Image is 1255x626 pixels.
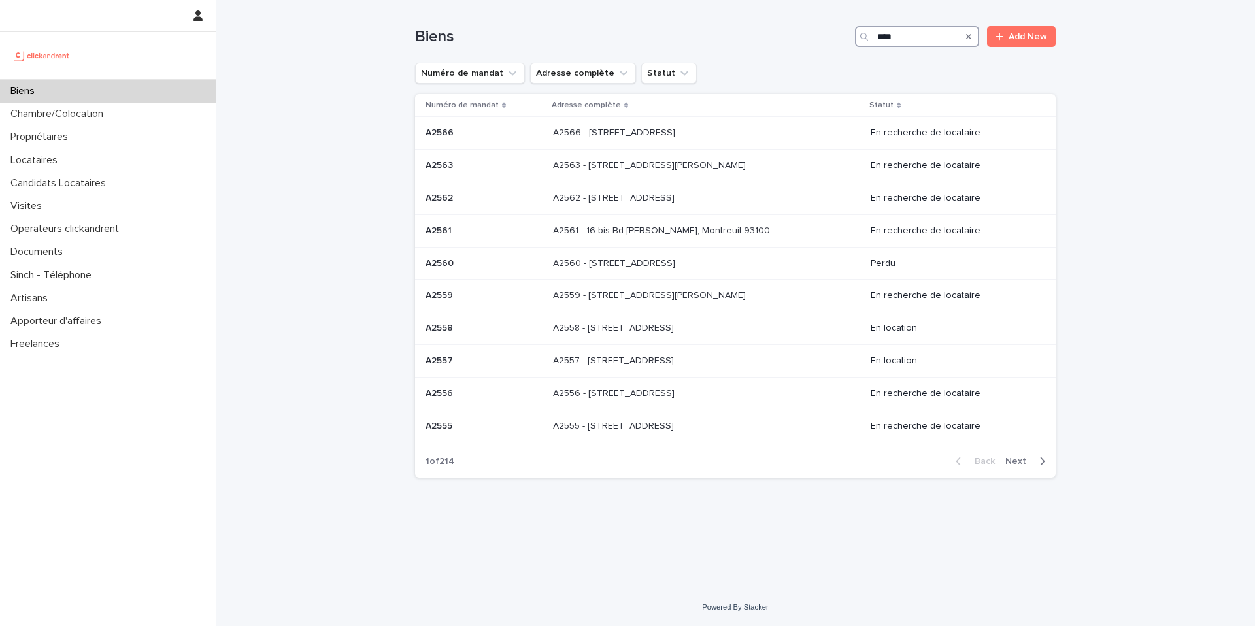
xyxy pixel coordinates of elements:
[871,421,1035,432] p: En recherche de locataire
[426,98,499,112] p: Numéro de mandat
[855,26,979,47] input: Search
[5,154,68,167] p: Locataires
[426,288,456,301] p: A2559
[415,63,525,84] button: Numéro de mandat
[426,353,456,367] p: A2557
[553,320,677,334] p: A2558 - [STREET_ADDRESS]
[530,63,636,84] button: Adresse complète
[415,247,1056,280] tr: A2560A2560 A2560 - [STREET_ADDRESS]A2560 - [STREET_ADDRESS] Perdu
[10,42,74,69] img: UCB0brd3T0yccxBKYDjQ
[415,150,1056,182] tr: A2563A2563 A2563 - [STREET_ADDRESS][PERSON_NAME]A2563 - [STREET_ADDRESS][PERSON_NAME] En recherch...
[415,377,1056,410] tr: A2556A2556 A2556 - [STREET_ADDRESS]A2556 - [STREET_ADDRESS] En recherche de locataire
[415,312,1056,345] tr: A2558A2558 A2558 - [STREET_ADDRESS]A2558 - [STREET_ADDRESS] En location
[871,193,1035,204] p: En recherche de locataire
[553,157,748,171] p: A2563 - 781 Avenue de Monsieur Teste, Montpellier 34070
[869,98,894,112] p: Statut
[871,127,1035,139] p: En recherche de locataire
[426,255,456,269] p: A2560
[553,223,773,237] p: A2561 - 16 bis Bd [PERSON_NAME], Montreuil 93100
[5,223,129,235] p: Operateurs clickandrent
[426,320,456,334] p: A2558
[987,26,1056,47] a: Add New
[871,258,1035,269] p: Perdu
[5,292,58,305] p: Artisans
[553,288,748,301] p: A2559 - [STREET_ADDRESS][PERSON_NAME]
[415,27,850,46] h1: Biens
[5,108,114,120] p: Chambre/Colocation
[5,177,116,189] p: Candidats Locataires
[553,125,678,139] p: A2566 - [STREET_ADDRESS]
[553,353,677,367] p: A2557 - [STREET_ADDRESS]
[945,455,1000,467] button: Back
[5,85,45,97] p: Biens
[415,410,1056,442] tr: A2555A2555 A2555 - [STREET_ADDRESS]A2555 - [STREET_ADDRESS] En recherche de locataire
[5,269,102,282] p: Sinch - Téléphone
[426,190,456,204] p: A2562
[5,338,70,350] p: Freelances
[5,246,73,258] p: Documents
[553,255,678,269] p: A2560 - [STREET_ADDRESS]
[552,98,621,112] p: Adresse complète
[5,131,78,143] p: Propriétaires
[415,446,465,478] p: 1 of 214
[967,457,995,466] span: Back
[426,223,454,237] p: A2561
[426,125,456,139] p: A2566
[553,418,677,432] p: A2555 - [STREET_ADDRESS]
[415,214,1056,247] tr: A2561A2561 A2561 - 16 bis Bd [PERSON_NAME], Montreuil 93100A2561 - 16 bis Bd [PERSON_NAME], Montr...
[415,182,1056,214] tr: A2562A2562 A2562 - [STREET_ADDRESS]A2562 - [STREET_ADDRESS] En recherche de locataire
[415,117,1056,150] tr: A2566A2566 A2566 - [STREET_ADDRESS]A2566 - [STREET_ADDRESS] En recherche de locataire
[415,280,1056,312] tr: A2559A2559 A2559 - [STREET_ADDRESS][PERSON_NAME]A2559 - [STREET_ADDRESS][PERSON_NAME] En recherch...
[871,323,1035,334] p: En location
[641,63,697,84] button: Statut
[871,355,1035,367] p: En location
[415,344,1056,377] tr: A2557A2557 A2557 - [STREET_ADDRESS]A2557 - [STREET_ADDRESS] En location
[702,603,768,611] a: Powered By Stacker
[871,225,1035,237] p: En recherche de locataire
[871,160,1035,171] p: En recherche de locataire
[5,200,52,212] p: Visites
[426,418,455,432] p: A2555
[553,386,677,399] p: A2556 - [STREET_ADDRESS]
[5,315,112,327] p: Apporteur d'affaires
[426,386,456,399] p: A2556
[871,290,1035,301] p: En recherche de locataire
[553,190,677,204] p: A2562 - [STREET_ADDRESS]
[871,388,1035,399] p: En recherche de locataire
[426,157,456,171] p: A2563
[1009,32,1047,41] span: Add New
[1005,457,1034,466] span: Next
[1000,455,1056,467] button: Next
